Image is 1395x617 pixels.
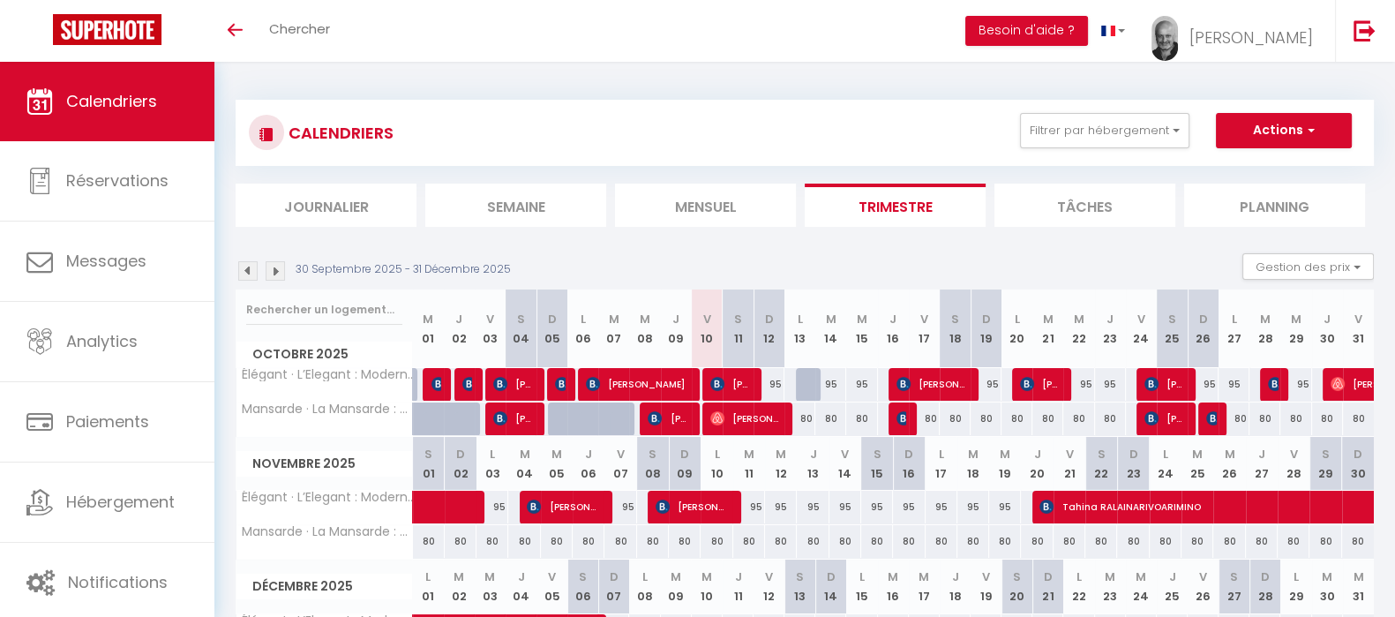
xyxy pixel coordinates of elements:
[637,437,669,491] th: 08
[508,437,540,491] th: 04
[1219,560,1249,613] th: 27
[1098,446,1106,463] abbr: S
[661,290,692,368] th: 09
[957,491,989,523] div: 95
[640,311,650,327] abbr: M
[1063,403,1094,435] div: 80
[796,568,804,585] abbr: S
[1354,19,1376,41] img: logout
[637,525,669,558] div: 80
[723,560,754,613] th: 11
[1258,446,1265,463] abbr: J
[548,568,556,585] abbr: V
[609,311,619,327] abbr: M
[926,525,957,558] div: 80
[604,525,636,558] div: 80
[1032,560,1063,613] th: 21
[1188,368,1219,401] div: 95
[1280,560,1311,613] th: 29
[1280,368,1311,401] div: 95
[846,368,877,401] div: 95
[454,568,464,585] abbr: M
[765,311,774,327] abbr: D
[859,568,865,585] abbr: L
[1021,437,1053,491] th: 20
[989,437,1021,491] th: 19
[1001,290,1032,368] th: 20
[878,290,909,368] th: 16
[939,446,944,463] abbr: L
[579,568,587,585] abbr: S
[889,311,896,327] abbr: J
[971,290,1001,368] th: 19
[1076,568,1082,585] abbr: L
[1232,311,1237,327] abbr: L
[909,403,940,435] div: 80
[629,560,660,613] th: 08
[413,525,445,558] div: 80
[1095,368,1126,401] div: 95
[1261,568,1270,585] abbr: D
[909,290,940,368] th: 17
[669,437,701,491] th: 09
[1163,446,1168,463] abbr: L
[971,368,1001,401] div: 95
[610,568,619,585] abbr: D
[1117,525,1149,558] div: 80
[1294,568,1299,585] abbr: L
[1106,311,1114,327] abbr: J
[1000,446,1010,463] abbr: M
[1074,311,1084,327] abbr: M
[733,491,765,523] div: 95
[776,446,786,463] abbr: M
[733,437,765,491] th: 11
[1085,437,1117,491] th: 22
[567,560,598,613] th: 06
[734,311,742,327] abbr: S
[598,290,629,368] th: 07
[1189,26,1313,49] span: [PERSON_NAME]
[805,184,986,227] li: Trimestre
[861,437,893,491] th: 15
[909,560,940,613] th: 17
[68,571,168,593] span: Notifications
[455,311,462,327] abbr: J
[1150,525,1181,558] div: 80
[1216,113,1352,148] button: Actions
[765,525,797,558] div: 80
[1095,560,1126,613] th: 23
[1278,437,1309,491] th: 28
[1181,525,1213,558] div: 80
[1184,184,1365,227] li: Planning
[1309,525,1341,558] div: 80
[1095,290,1126,368] th: 23
[1219,368,1249,401] div: 95
[66,410,149,433] span: Paiements
[1324,311,1331,327] abbr: J
[1001,403,1032,435] div: 80
[1249,290,1280,368] th: 28
[797,437,829,491] th: 13
[1144,402,1186,435] span: [PERSON_NAME]
[888,568,898,585] abbr: M
[703,311,711,327] abbr: V
[1280,403,1311,435] div: 80
[1013,568,1021,585] abbr: S
[982,311,991,327] abbr: D
[475,290,506,368] th: 03
[1144,367,1186,401] span: [PERSON_NAME]
[1246,437,1278,491] th: 27
[604,437,636,491] th: 07
[445,437,476,491] th: 02
[1151,16,1178,61] img: ...
[1249,403,1280,435] div: 80
[615,184,796,227] li: Mensuel
[506,560,536,613] th: 04
[527,490,599,523] span: [PERSON_NAME]
[827,568,836,585] abbr: D
[692,290,723,368] th: 10
[1206,402,1217,435] span: [PERSON_NAME]-KUIN
[1312,403,1343,435] div: 80
[692,560,723,613] th: 10
[926,491,957,523] div: 95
